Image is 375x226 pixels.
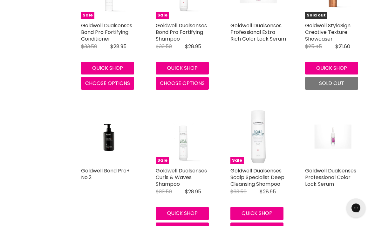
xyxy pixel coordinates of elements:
span: Sold out [319,80,344,87]
a: Goldwell Bond Pro+ No.2 [81,167,130,181]
a: Goldwell Dualsenses Bond Pro Fortifying Shampoo [156,22,207,42]
img: Goldwell Bond Pro+ No.2 [81,119,137,155]
span: Choose options [85,80,130,87]
span: $21.60 [335,43,350,50]
img: Goldwell Dualsenses Curls & Waves Shampoo [156,109,211,164]
button: Choose options [156,77,209,90]
span: Sold out [305,12,327,19]
span: $28.95 [260,188,276,195]
span: $33.50 [230,188,247,195]
a: Goldwell Bond Pro+ No.2 [81,109,137,164]
img: Goldwell Dualsenses Scalp Specialist Deep Cleansing Shampoo [230,109,286,164]
span: Sale [81,12,94,19]
button: Quick shop [156,62,209,74]
img: Goldwell Dualsenses Professional Color Lock Serum [314,109,351,164]
span: Sale [230,157,244,164]
a: Goldwell Dualsenses Scalp Specialist Deep Cleansing Shampoo Goldwell Dualsenses Scalp Specialist ... [230,109,286,164]
a: Goldwell Dualsenses Curls & Waves Shampoo Sale [156,109,211,164]
span: $28.95 [110,43,126,50]
button: Choose options [81,77,134,90]
button: Quick shop [305,62,358,74]
span: $28.95 [185,188,201,195]
a: Goldwell Dualsenses Scalp Specialist Deep Cleansing Shampoo [230,167,284,188]
button: Quick shop [230,207,283,220]
iframe: Gorgias live chat messenger [343,196,369,220]
span: Choose options [160,80,205,87]
span: $33.50 [156,188,172,195]
a: Goldwell Dualsenses Curls & Waves Shampoo [156,167,207,188]
span: Sale [156,12,169,19]
a: Goldwell StyleSign Creative Texture Showcaser [305,22,351,42]
button: Quick shop [156,207,209,220]
span: $25.45 [305,43,322,50]
span: $28.95 [185,43,201,50]
a: Goldwell Dualsenses Professional Color Lock Serum [305,167,356,188]
a: Goldwell Dualsenses Professional Color Lock Serum [305,109,361,164]
button: Sold out [305,77,358,90]
span: $33.50 [156,43,172,50]
button: Quick shop [81,62,134,74]
a: Goldwell Dualsenses Bond Pro Fortifying Conditioner [81,22,132,42]
a: Goldwell Dualsenses Professional Extra Rich Color Lock Serum [230,22,286,42]
span: $33.50 [81,43,97,50]
span: Sale [156,157,169,164]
